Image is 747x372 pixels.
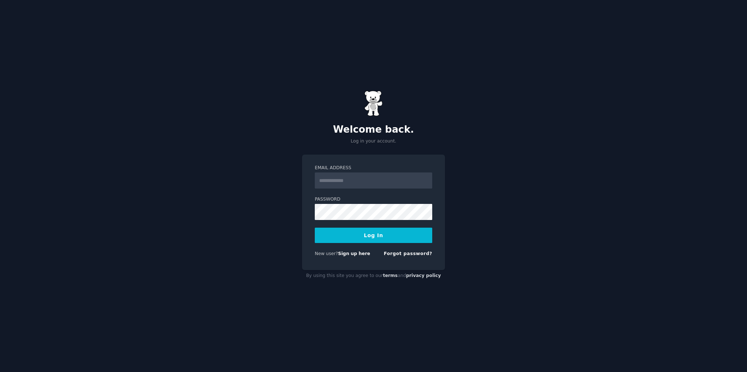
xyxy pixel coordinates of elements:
[315,228,432,243] button: Log In
[302,138,445,145] p: Log in your account.
[302,270,445,282] div: By using this site you agree to our and
[364,91,383,116] img: Gummy Bear
[338,251,370,256] a: Sign up here
[384,251,432,256] a: Forgot password?
[315,165,432,171] label: Email Address
[315,251,338,256] span: New user?
[315,196,432,203] label: Password
[406,273,441,278] a: privacy policy
[302,124,445,136] h2: Welcome back.
[383,273,398,278] a: terms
